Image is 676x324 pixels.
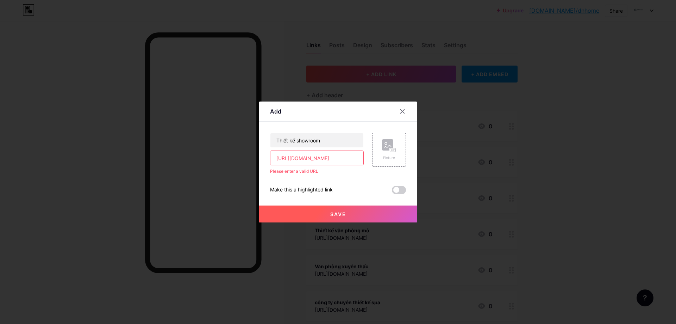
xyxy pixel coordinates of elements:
img: logo_orange.svg [11,11,17,17]
span: Save [330,211,346,217]
button: Save [259,206,417,222]
div: Please enter a valid URL [270,168,364,175]
div: Domain Overview [27,42,63,46]
div: v 4.0.25 [20,11,35,17]
img: website_grey.svg [11,18,17,24]
input: URL [270,151,363,165]
div: Keywords by Traffic [78,42,119,46]
img: tab_domain_overview_orange.svg [19,41,25,47]
input: Title [270,133,363,147]
div: Make this a highlighted link [270,186,333,194]
div: Domain: [DOMAIN_NAME] [18,18,77,24]
div: Add [270,107,281,116]
img: tab_keywords_by_traffic_grey.svg [70,41,76,47]
div: Picture [382,155,396,160]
